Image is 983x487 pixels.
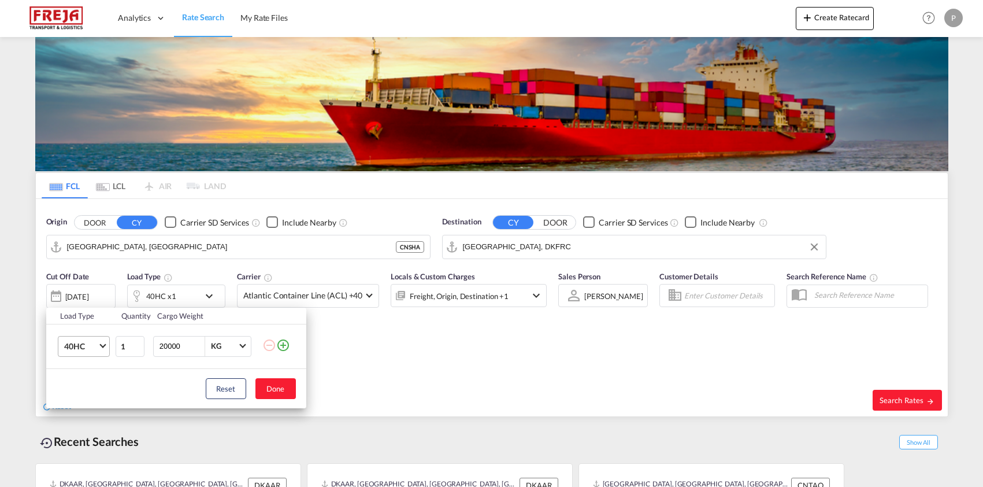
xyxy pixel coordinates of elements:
[255,378,296,399] button: Done
[64,341,98,352] span: 40HC
[276,338,290,352] md-icon: icon-plus-circle-outline
[116,336,144,357] input: Qty
[46,308,115,324] th: Load Type
[58,336,110,357] md-select: Choose: 40HC
[211,341,221,351] div: KG
[262,338,276,352] md-icon: icon-minus-circle-outline
[206,378,246,399] button: Reset
[157,311,255,321] div: Cargo Weight
[158,337,205,356] input: Enter Weight
[114,308,150,324] th: Quantity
